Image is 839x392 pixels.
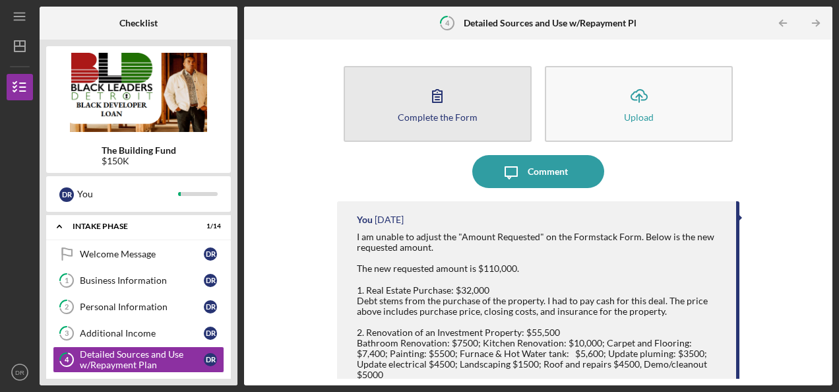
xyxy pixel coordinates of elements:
a: 2Personal InformationDR [53,294,224,320]
img: Product logo [46,53,231,132]
text: DR [15,369,24,376]
div: You [357,214,373,225]
div: Upload [624,112,654,122]
tspan: 3 [65,329,69,338]
div: Comment [528,155,568,188]
button: DR [7,359,33,385]
a: 4Detailed Sources and Use w/Repayment PlanDR [53,346,224,373]
b: The Building Fund [102,145,176,156]
button: Comment [472,155,604,188]
tspan: 4 [65,356,69,364]
div: D R [204,247,217,261]
time: 2025-08-06 01:26 [375,214,404,225]
div: Business Information [80,275,204,286]
div: D R [204,274,217,287]
a: Welcome MessageDR [53,241,224,267]
div: Additional Income [80,328,204,339]
div: You [77,183,178,205]
div: D R [204,353,217,366]
div: D R [204,300,217,313]
button: Upload [545,66,733,142]
div: D R [204,327,217,340]
b: Detailed Sources and Use w/Repayment Plan [464,18,646,28]
div: Intake Phase [73,222,188,230]
tspan: 4 [445,18,450,27]
button: Complete the Form [344,66,532,142]
div: Complete the Form [398,112,478,122]
tspan: 2 [65,303,69,311]
b: Checklist [119,18,158,28]
a: 3Additional IncomeDR [53,320,224,346]
div: $150K [102,156,176,166]
div: Welcome Message [80,249,204,259]
a: 1Business InformationDR [53,267,224,294]
div: 1 / 14 [197,222,221,230]
tspan: 1 [65,277,69,285]
div: D R [59,187,74,202]
div: Detailed Sources and Use w/Repayment Plan [80,349,204,370]
div: Personal Information [80,302,204,312]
